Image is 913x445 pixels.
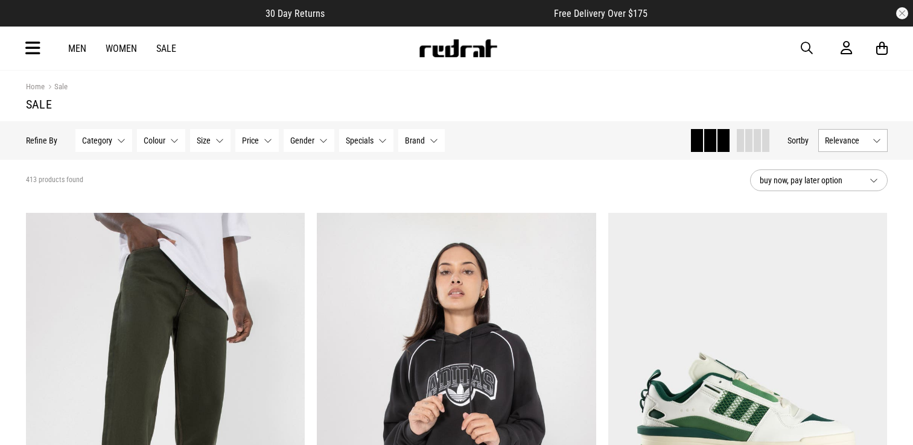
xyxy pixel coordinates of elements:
button: Specials [339,129,393,152]
span: Specials [346,136,374,145]
span: Category [82,136,112,145]
span: by [801,136,809,145]
a: Women [106,43,137,54]
button: Size [190,129,231,152]
iframe: Customer reviews powered by Trustpilot [349,7,530,19]
button: Sortby [787,133,809,148]
span: Gender [290,136,314,145]
button: Colour [137,129,185,152]
button: Gender [284,129,334,152]
span: Free Delivery Over $175 [554,8,647,19]
h1: Sale [26,97,888,112]
img: Redrat logo [418,39,498,57]
button: Brand [398,129,445,152]
span: Brand [405,136,425,145]
a: Home [26,82,45,91]
a: Men [68,43,86,54]
button: Price [235,129,279,152]
span: Relevance [825,136,868,145]
span: Colour [144,136,165,145]
p: Refine By [26,136,57,145]
button: Relevance [818,129,888,152]
button: buy now, pay later option [750,169,888,191]
button: Category [75,129,132,152]
span: 413 products found [26,175,83,185]
a: Sale [45,82,68,93]
span: 30 Day Returns [266,8,325,19]
span: Size [197,136,211,145]
span: Price [242,136,259,145]
a: Sale [156,43,176,54]
span: buy now, pay later option [760,173,860,188]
